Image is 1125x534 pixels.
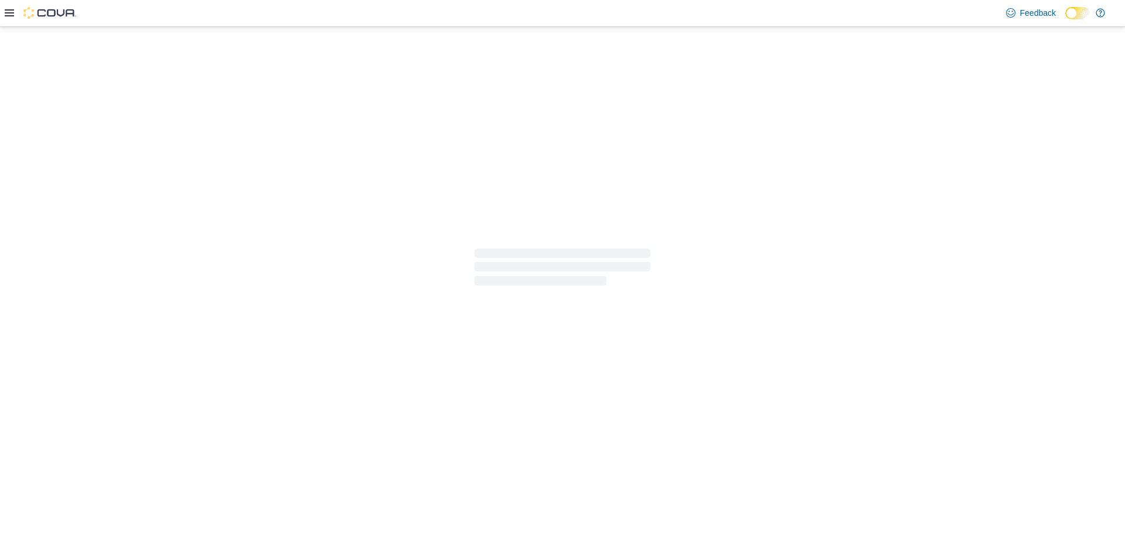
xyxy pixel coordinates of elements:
a: Feedback [1001,1,1061,25]
span: Dark Mode [1065,19,1066,20]
input: Dark Mode [1065,7,1090,19]
span: Loading [475,251,650,288]
img: Cova [23,7,76,19]
span: Feedback [1020,7,1056,19]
